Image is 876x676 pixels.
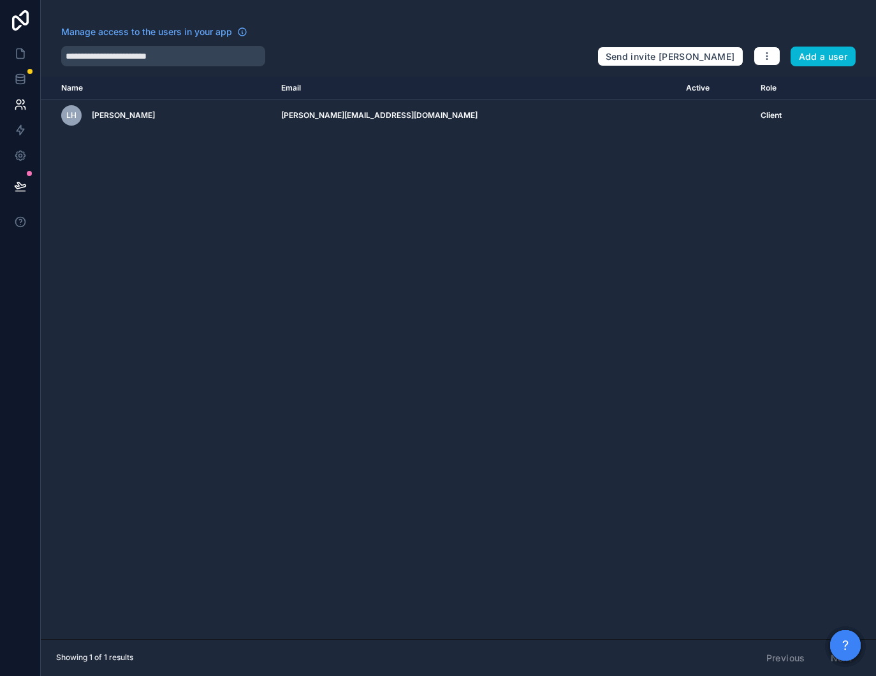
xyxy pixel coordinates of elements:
button: Send invite [PERSON_NAME] [597,47,743,67]
button: ? [830,630,861,661]
th: Role [753,77,822,100]
span: Manage access to the users in your app [61,26,232,38]
a: Manage access to the users in your app [61,26,247,38]
th: Email [274,77,678,100]
span: LH [66,110,77,121]
button: Add a user [791,47,856,67]
span: Client [761,110,782,121]
th: Name [41,77,274,100]
span: Showing 1 of 1 results [56,652,133,663]
div: scrollable content [41,77,876,639]
th: Active [678,77,753,100]
td: [PERSON_NAME][EMAIL_ADDRESS][DOMAIN_NAME] [274,100,678,131]
span: [PERSON_NAME] [92,110,155,121]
